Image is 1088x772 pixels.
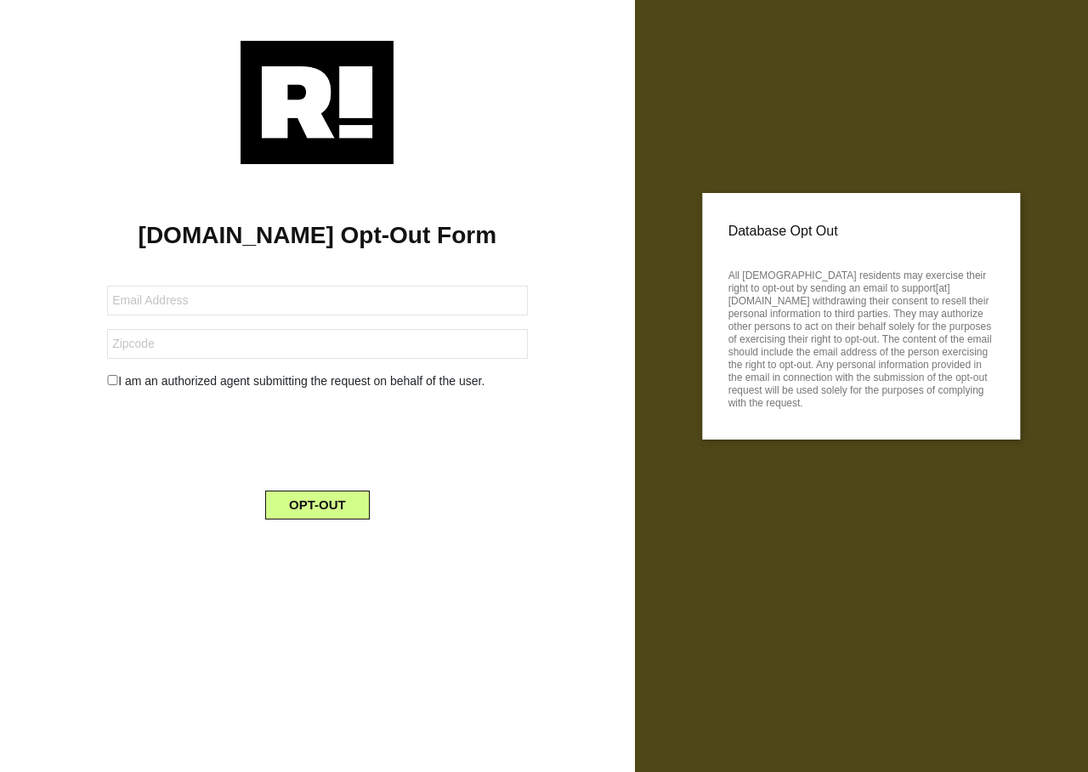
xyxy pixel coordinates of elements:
[241,41,394,164] img: Retention.com
[728,219,994,244] p: Database Opt Out
[728,264,994,410] p: All [DEMOGRAPHIC_DATA] residents may exercise their right to opt-out by sending an email to suppo...
[94,372,540,390] div: I am an authorized agent submitting the request on behalf of the user.
[25,221,609,250] h1: [DOMAIN_NAME] Opt-Out Form
[107,286,527,315] input: Email Address
[265,491,370,519] button: OPT-OUT
[188,404,446,470] iframe: reCAPTCHA
[107,329,527,359] input: Zipcode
